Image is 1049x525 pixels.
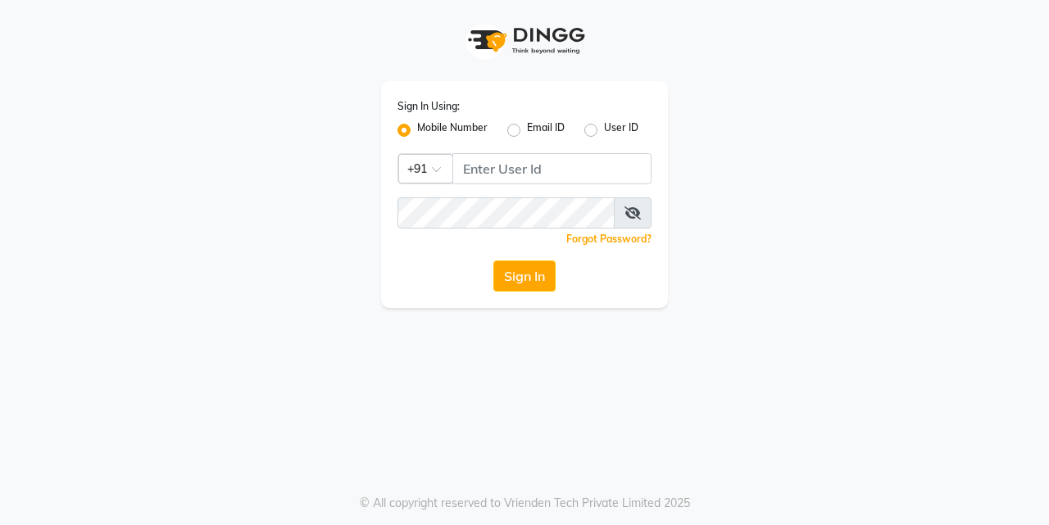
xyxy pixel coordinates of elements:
button: Sign In [493,260,556,292]
img: logo1.svg [459,16,590,65]
label: Sign In Using: [397,99,460,114]
label: Mobile Number [417,120,488,140]
a: Forgot Password? [566,233,652,245]
input: Username [397,197,615,229]
label: User ID [604,120,638,140]
input: Username [452,153,652,184]
label: Email ID [527,120,565,140]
